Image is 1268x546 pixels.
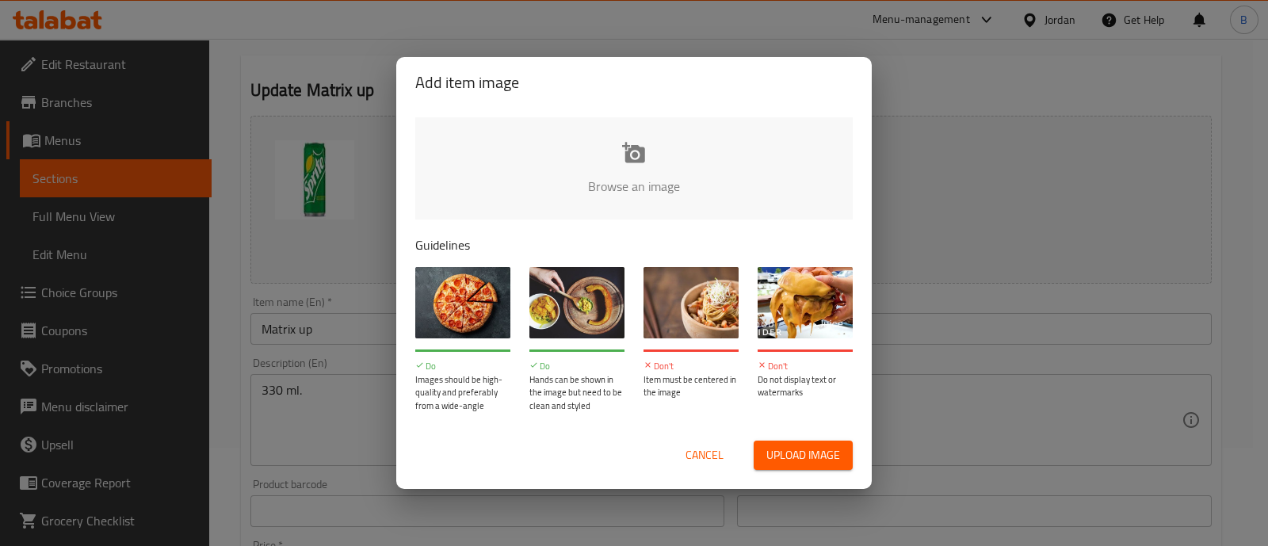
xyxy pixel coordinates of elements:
[529,267,624,338] img: guide-img-2@3x.jpg
[529,373,624,413] p: Hands can be shown in the image but need to be clean and styled
[686,445,724,465] span: Cancel
[415,373,510,413] p: Images should be high-quality and preferably from a wide-angle
[415,360,510,373] p: Do
[644,360,739,373] p: Don't
[415,235,853,254] p: Guidelines
[644,373,739,399] p: Item must be centered in the image
[758,373,853,399] p: Do not display text or watermarks
[415,267,510,338] img: guide-img-1@3x.jpg
[529,360,624,373] p: Do
[679,441,730,470] button: Cancel
[766,445,840,465] span: Upload image
[644,267,739,338] img: guide-img-3@3x.jpg
[758,360,853,373] p: Don't
[754,441,853,470] button: Upload image
[415,70,853,95] h2: Add item image
[758,267,853,338] img: guide-img-4@3x.jpg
